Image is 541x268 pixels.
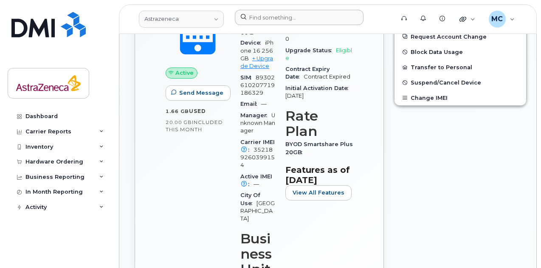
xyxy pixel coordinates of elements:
[293,189,344,197] span: View All Features
[285,85,352,91] span: Initial Activation Date
[166,119,223,133] span: included this month
[483,11,521,28] div: Marlo Cabansag
[240,139,275,153] span: Carrier IMEI
[285,47,336,54] span: Upgrade Status
[166,108,189,114] span: 1.66 GB
[394,59,526,75] button: Transfer to Personal
[240,112,275,134] span: Unknown Manager
[304,73,350,80] span: Contract Expired
[139,11,224,28] a: Astrazeneca
[240,173,272,187] span: Active IMEI
[285,185,352,200] button: View All Features
[240,112,271,118] span: Manager
[240,39,273,62] span: iPhone 16 256GB
[394,90,526,105] button: Change IMEI
[240,55,273,69] a: + Upgrade Device
[235,10,363,25] input: Find something...
[394,44,526,59] button: Block Data Usage
[285,66,330,80] span: Contract Expiry Date
[240,39,265,46] span: Device
[394,29,526,44] button: Request Account Change
[240,147,275,169] span: 352189260399154
[240,101,261,107] span: Email
[166,119,192,125] span: 20.00 GB
[175,69,194,77] span: Active
[240,192,260,206] span: City Of Use
[491,14,503,24] span: MC
[411,79,481,86] span: Suspend/Cancel Device
[285,47,352,61] span: Eligible
[189,108,206,114] span: used
[166,85,231,101] button: Send Message
[454,11,481,28] div: Quicklinks
[285,108,353,139] h3: Rate Plan
[261,101,267,107] span: —
[254,181,259,187] span: —
[240,74,256,81] span: SIM
[394,75,526,90] button: Suspend/Cancel Device
[285,165,353,185] h3: Features as of [DATE]
[285,141,353,155] span: BYOD Smartshare Plus 20GB
[179,89,223,97] span: Send Message
[285,93,304,99] span: [DATE]
[240,74,275,96] span: 89302610207719186329
[240,200,275,222] span: [GEOGRAPHIC_DATA]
